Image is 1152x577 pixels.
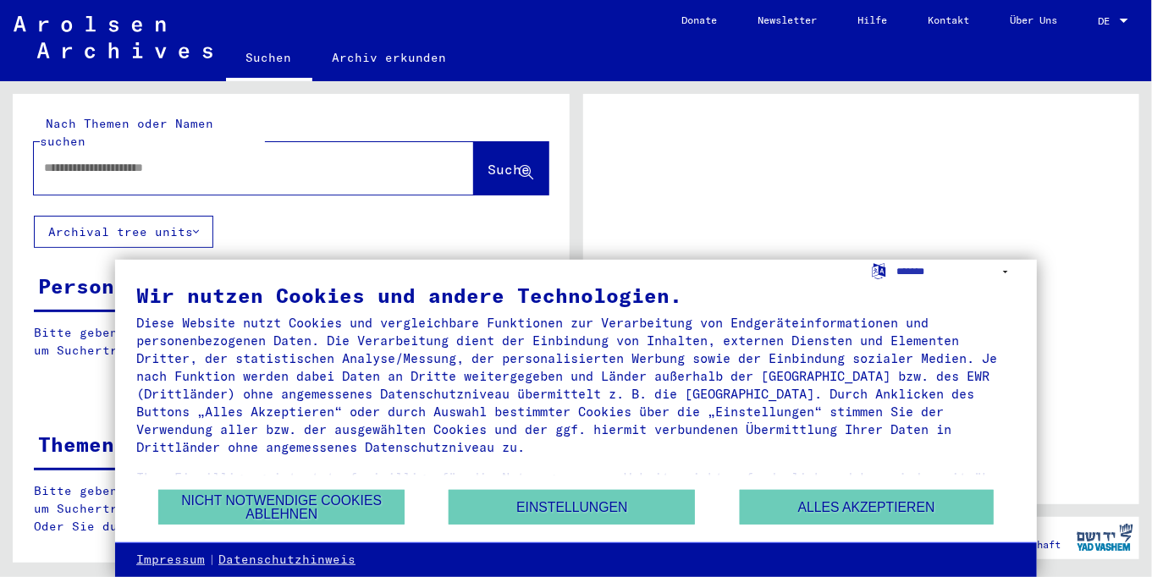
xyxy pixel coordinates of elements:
div: Personen [38,271,140,301]
p: Bitte geben Sie einen Suchbegriff ein oder nutzen Sie die Filter, um Suchertreffer zu erhalten. O... [34,482,548,536]
a: Suchen [226,37,312,81]
button: Einstellungen [449,490,695,525]
label: Sprache auswählen [870,261,888,278]
img: Arolsen_neg.svg [14,16,212,58]
a: Impressum [136,552,205,569]
div: Diese Website nutzt Cookies und vergleichbare Funktionen zur Verarbeitung von Endgeräteinformatio... [136,314,1016,456]
img: yv_logo.png [1073,516,1137,558]
select: Sprache auswählen [897,260,1016,284]
div: Wir nutzen Cookies und andere Technologien. [136,285,1016,305]
mat-label: Nach Themen oder Namen suchen [40,116,213,149]
button: Alles akzeptieren [740,490,994,525]
button: Suche [474,142,548,195]
a: Archiv erkunden [312,37,467,78]
a: Datenschutzhinweis [218,552,356,569]
span: Suche [488,161,531,178]
div: Themen [38,429,114,459]
button: Nicht notwendige Cookies ablehnen [158,490,405,525]
p: Bitte geben Sie einen Suchbegriff ein oder nutzen Sie die Filter, um Suchertreffer zu erhalten. [34,324,548,360]
span: DE [1098,15,1116,27]
button: Archival tree units [34,216,213,248]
